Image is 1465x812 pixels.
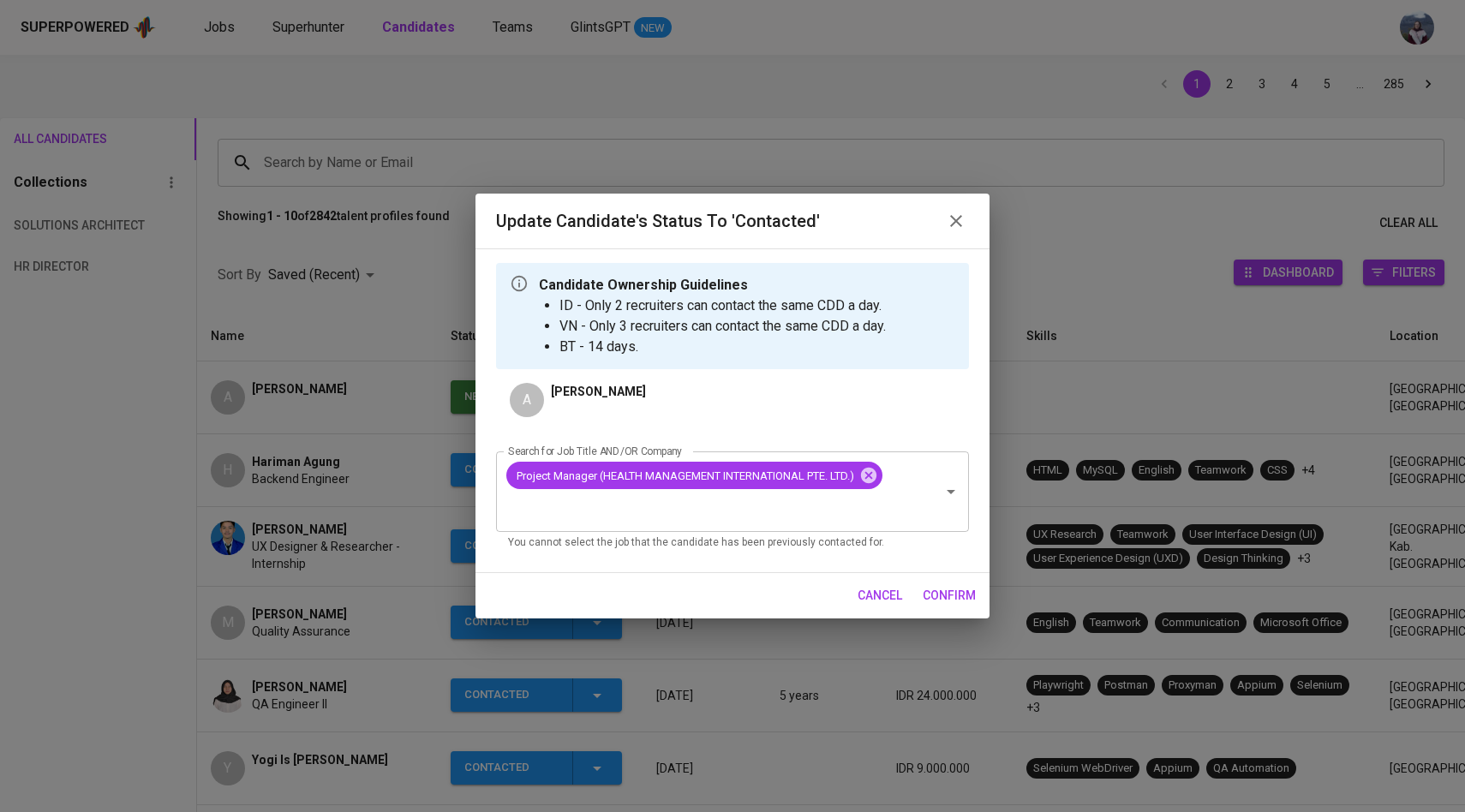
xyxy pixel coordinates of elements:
[559,337,886,357] li: BT - 14 days.
[916,580,983,612] button: confirm
[506,468,864,484] span: Project Manager (HEALTH MANAGEMENT INTERNATIONAL PTE. LTD.)
[496,207,820,235] h6: Update Candidate's Status to 'Contacted'
[559,296,886,316] li: ID - Only 2 recruiters can contact the same CDD a day.
[851,580,909,612] button: cancel
[923,585,976,606] span: confirm
[858,585,902,606] span: cancel
[510,383,544,417] div: A
[551,383,646,400] p: [PERSON_NAME]
[559,316,886,337] li: VN - Only 3 recruiters can contact the same CDD a day.
[539,275,886,296] p: Candidate Ownership Guidelines
[506,462,882,489] div: Project Manager (HEALTH MANAGEMENT INTERNATIONAL PTE. LTD.)
[508,534,957,552] p: You cannot select the job that the candidate has been previously contacted for.
[939,480,963,504] button: Open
